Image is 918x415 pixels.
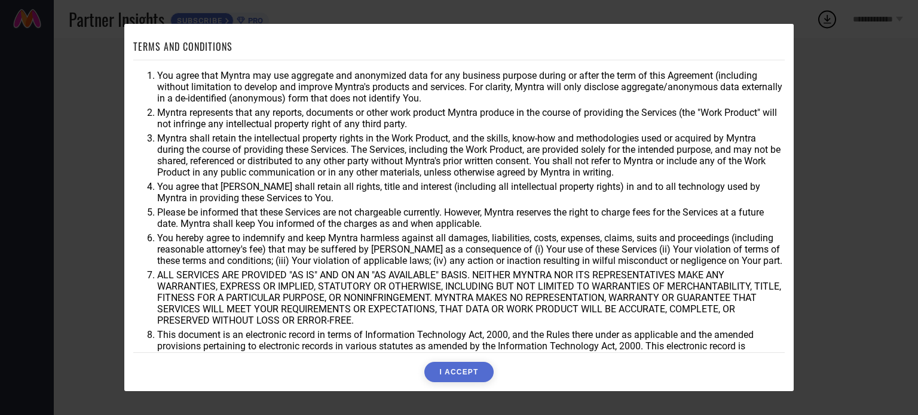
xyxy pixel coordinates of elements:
li: Please be informed that these Services are not chargeable currently. However, Myntra reserves the... [157,207,785,229]
li: This document is an electronic record in terms of Information Technology Act, 2000, and the Rules... [157,329,785,363]
h1: TERMS AND CONDITIONS [133,39,232,54]
li: Myntra shall retain the intellectual property rights in the Work Product, and the skills, know-ho... [157,133,785,178]
li: Myntra represents that any reports, documents or other work product Myntra produce in the course ... [157,107,785,130]
li: ALL SERVICES ARE PROVIDED "AS IS" AND ON AN "AS AVAILABLE" BASIS. NEITHER MYNTRA NOR ITS REPRESEN... [157,269,785,326]
li: You agree that [PERSON_NAME] shall retain all rights, title and interest (including all intellect... [157,181,785,204]
button: I ACCEPT [424,362,493,382]
li: You agree that Myntra may use aggregate and anonymized data for any business purpose during or af... [157,70,785,104]
li: You hereby agree to indemnify and keep Myntra harmless against all damages, liabilities, costs, e... [157,232,785,266]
